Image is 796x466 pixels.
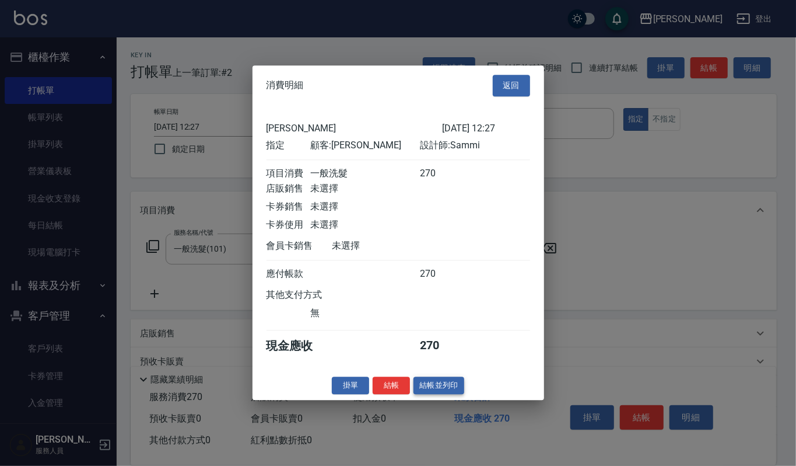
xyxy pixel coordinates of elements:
button: 結帳 [373,377,410,395]
div: 指定 [266,140,310,152]
div: 無 [310,307,420,319]
button: 返回 [493,75,530,96]
div: 270 [420,338,464,354]
div: 現金應收 [266,338,332,354]
div: [DATE] 12:27 [442,123,530,134]
button: 掛單 [332,377,369,395]
div: 項目消費 [266,168,310,180]
span: 消費明細 [266,80,304,92]
div: 設計師: Sammi [420,140,530,152]
div: 卡券銷售 [266,201,310,213]
div: [PERSON_NAME] [266,123,442,134]
div: 270 [420,168,464,180]
div: 未選擇 [310,219,420,231]
div: 卡券使用 [266,219,310,231]
div: 未選擇 [332,240,442,252]
button: 結帳並列印 [413,377,464,395]
div: 其他支付方式 [266,289,355,301]
div: 會員卡銷售 [266,240,332,252]
div: 店販銷售 [266,183,310,195]
div: 未選擇 [310,201,420,213]
div: 一般洗髮 [310,168,420,180]
div: 顧客: [PERSON_NAME] [310,140,420,152]
div: 270 [420,268,464,280]
div: 未選擇 [310,183,420,195]
div: 應付帳款 [266,268,310,280]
